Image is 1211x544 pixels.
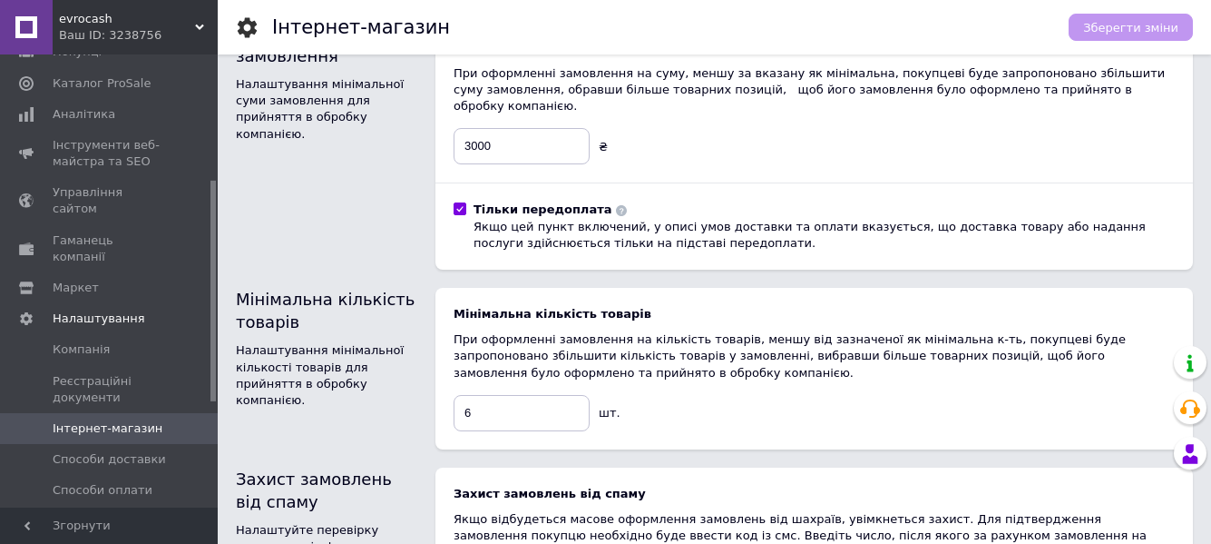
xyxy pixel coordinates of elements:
[53,106,115,123] span: Аналітика
[454,395,590,431] input: 0
[599,406,620,420] span: шт.
[53,75,151,92] span: Каталог ProSale
[454,128,590,164] input: 0
[53,341,110,358] span: Компанія
[474,203,611,216] b: Тільки передоплата
[236,288,417,333] div: Мінімальна кількість товарів
[454,306,1175,322] div: Мінімальна кількість товарів
[53,311,145,327] span: Налаштування
[236,468,417,513] div: Захист замовлень від спаму
[272,16,450,38] h1: Інтернет-магазин
[53,137,168,170] span: Інструменти веб-майстра та SEO
[59,27,218,44] div: Ваш ID: 3238756
[236,76,417,143] div: Налаштування мінімальної суми замовлення для прийняття в обробку компанією.
[599,139,608,155] div: ₴
[454,486,1175,502] div: Захист замовлень від спаму
[53,232,168,265] span: Гаманець компанії
[474,219,1175,252] div: Якщо цей пункт включений, у описі умов доставки та оплати вказується, що доставка товару або нада...
[53,280,99,296] span: Маркет
[236,342,417,409] div: Налаштування мінімальної кількості товарів для прийняття в обробку компанією.
[53,420,162,437] span: Інтернет-магазин
[454,65,1175,115] div: При оформленні замовлення на суму, меншу за вказану як мінімальна, покупцеві буде запропоновано з...
[454,331,1175,381] div: При оформленні замовлення на кількість товарів, меншу від зазначеної як мінімальна к-ть, покупцев...
[53,184,168,217] span: Управління сайтом
[53,451,166,468] span: Способи доставки
[53,373,168,406] span: Реєстраційні документи
[53,482,152,499] span: Способи оплати
[59,11,195,27] span: evrocash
